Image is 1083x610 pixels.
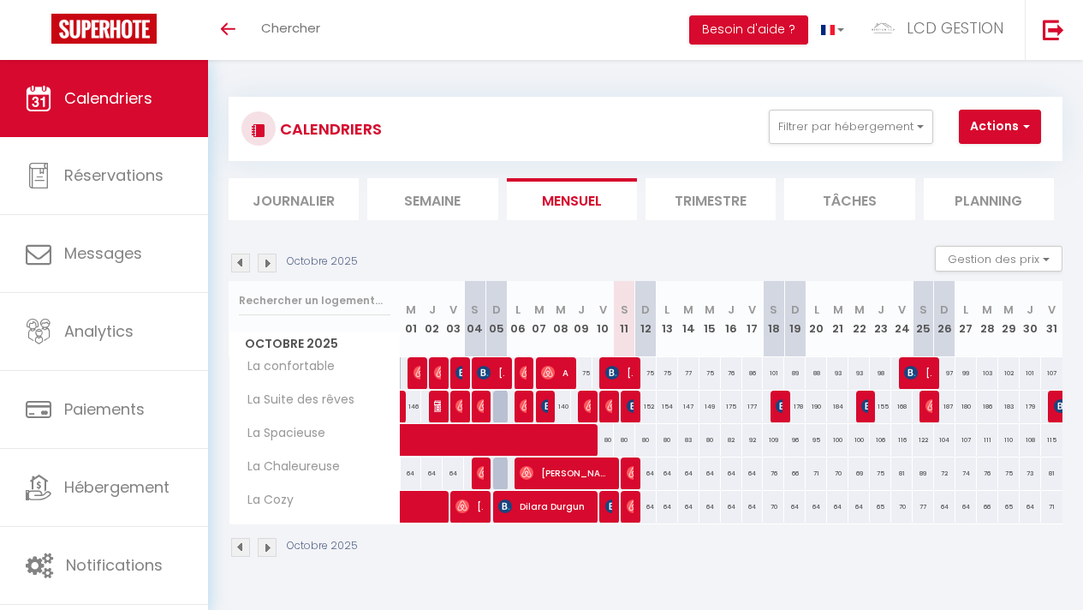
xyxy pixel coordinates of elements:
div: 64 [421,457,443,489]
span: [PERSON_NAME] [605,356,633,389]
div: 75 [571,357,592,389]
th: 18 [763,281,784,357]
div: 106 [870,424,891,456]
span: [PERSON_NAME] [541,390,548,422]
th: 22 [848,281,870,357]
div: 190 [806,391,827,422]
div: 64 [721,491,742,523]
th: 07 [528,281,550,357]
div: 86 [742,357,764,389]
span: [PERSON_NAME] [414,356,420,389]
th: 30 [1020,281,1041,357]
span: Réservations [64,164,164,186]
div: 64 [657,457,678,489]
div: 65 [870,491,891,523]
div: 93 [848,357,870,389]
th: 12 [635,281,657,357]
div: 89 [913,457,934,489]
div: 64 [401,457,422,489]
div: 146 [401,391,422,422]
li: Mensuel [507,178,637,220]
th: 19 [784,281,806,357]
abbr: S [770,302,777,318]
button: Filtrer par hébergement [769,110,933,144]
div: 109 [763,424,784,456]
abbr: J [1026,302,1033,318]
li: Trimestre [646,178,776,220]
abbr: M [556,302,566,318]
button: Actions [959,110,1041,144]
div: 64 [1020,491,1041,523]
abbr: V [748,302,756,318]
th: 03 [443,281,464,357]
div: 178 [784,391,806,422]
span: [PERSON_NAME] [477,390,484,422]
abbr: M [683,302,693,318]
div: 149 [699,391,721,422]
div: 179 [1020,391,1041,422]
div: 168 [891,391,913,422]
span: Alertes Services As [520,356,527,389]
div: 64 [848,491,870,523]
th: 14 [678,281,699,357]
div: 89 [784,357,806,389]
div: 93 [827,357,848,389]
abbr: L [814,302,819,318]
div: 70 [763,491,784,523]
div: 64 [784,491,806,523]
div: 116 [891,424,913,456]
div: 184 [827,391,848,422]
th: 29 [998,281,1020,357]
div: 64 [934,491,955,523]
th: 02 [421,281,443,357]
th: 17 [742,281,764,357]
a: [PERSON_NAME] [394,391,402,423]
span: Alertes Services As [541,356,568,389]
th: 06 [507,281,528,357]
div: 180 [955,391,977,422]
th: 16 [721,281,742,357]
span: [PERSON_NAME] [520,457,609,489]
div: 64 [699,457,721,489]
span: [PERSON_NAME] [455,356,462,389]
div: 140 [550,391,571,422]
span: Notifications [66,554,163,576]
span: La Chaleureuse [232,457,344,476]
div: 102 [998,357,1020,389]
div: 64 [635,491,657,523]
abbr: M [1003,302,1014,318]
abbr: L [515,302,521,318]
div: 96 [784,424,806,456]
div: 70 [827,457,848,489]
div: 64 [678,457,699,489]
th: 20 [806,281,827,357]
div: 103 [977,357,998,389]
th: 31 [1041,281,1062,357]
div: 101 [1020,357,1041,389]
div: 75 [699,357,721,389]
div: 64 [955,491,977,523]
span: Hébergement [64,476,170,498]
button: Besoin d'aide ? [689,15,808,45]
span: [PERSON_NAME] [477,356,504,389]
div: 107 [1041,357,1062,389]
div: 76 [721,357,742,389]
span: Paiements [64,398,145,420]
div: 147 [678,391,699,422]
div: 81 [891,457,913,489]
div: 73 [1020,457,1041,489]
div: 64 [721,457,742,489]
div: 97 [934,357,955,389]
div: 71 [806,457,827,489]
div: 75 [657,357,678,389]
th: 09 [571,281,592,357]
div: 64 [635,457,657,489]
div: 75 [635,357,657,389]
div: 74 [955,457,977,489]
abbr: M [833,302,843,318]
div: 110 [998,424,1020,456]
span: [PERSON_NAME] [455,490,483,523]
div: 66 [784,457,806,489]
abbr: S [919,302,927,318]
div: 104 [934,424,955,456]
